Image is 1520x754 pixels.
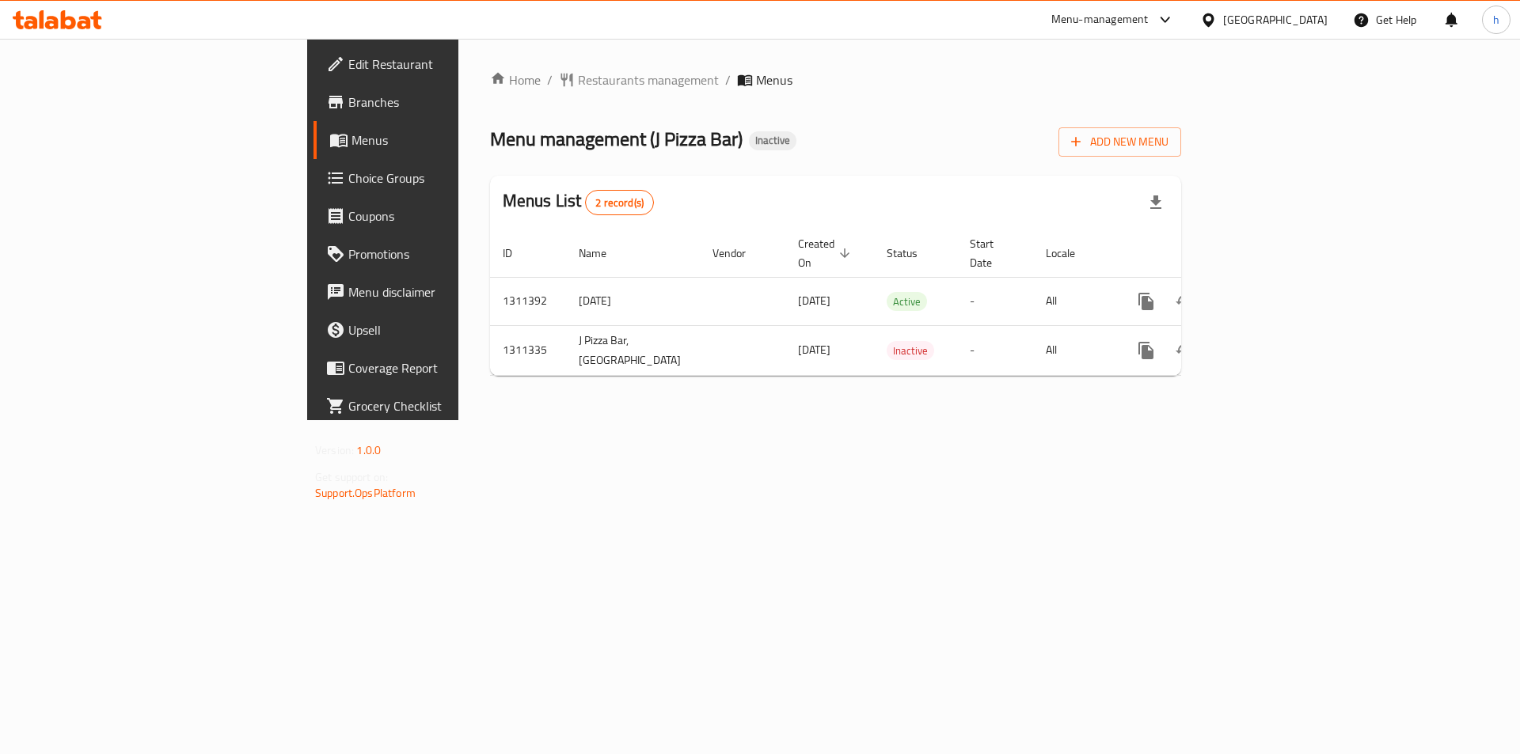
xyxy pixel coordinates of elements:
[887,341,934,360] div: Inactive
[315,440,354,460] span: Version:
[1033,325,1115,375] td: All
[348,93,549,112] span: Branches
[578,70,719,89] span: Restaurants management
[313,197,561,235] a: Coupons
[749,134,796,147] span: Inactive
[1058,127,1181,157] button: Add New Menu
[566,325,700,375] td: J Pizza Bar,[GEOGRAPHIC_DATA]
[348,358,549,377] span: Coverage Report
[348,55,549,74] span: Edit Restaurant
[313,121,561,159] a: Menus
[749,131,796,150] div: Inactive
[313,273,561,311] a: Menu disclaimer
[490,121,743,157] span: Menu management ( J Pizza Bar )
[1137,184,1175,222] div: Export file
[887,244,938,263] span: Status
[798,234,855,272] span: Created On
[1165,282,1203,320] button: Change Status
[313,45,561,83] a: Edit Restaurant
[725,70,731,89] li: /
[313,159,561,197] a: Choice Groups
[356,440,381,460] span: 1.0.0
[1033,277,1115,325] td: All
[503,189,654,215] h2: Menus List
[313,235,561,273] a: Promotions
[585,190,654,215] div: Total records count
[503,244,533,263] span: ID
[1115,229,1292,278] th: Actions
[348,206,549,225] span: Coupons
[579,244,627,263] span: Name
[313,349,561,387] a: Coverage Report
[712,244,766,263] span: Vendor
[348,244,549,263] span: Promotions
[490,229,1292,376] table: enhanced table
[887,342,934,360] span: Inactive
[490,70,1181,89] nav: breadcrumb
[798,339,830,360] span: [DATE]
[1223,11,1328,28] div: [GEOGRAPHIC_DATA]
[313,83,561,121] a: Branches
[315,483,416,503] a: Support.OpsPlatform
[970,234,1014,272] span: Start Date
[1127,332,1165,369] button: more
[887,292,927,311] div: Active
[1051,10,1149,29] div: Menu-management
[348,320,549,339] span: Upsell
[348,169,549,188] span: Choice Groups
[315,467,388,487] span: Get support on:
[756,70,792,89] span: Menus
[313,387,561,425] a: Grocery Checklist
[566,277,700,325] td: [DATE]
[348,282,549,301] span: Menu disclaimer
[351,131,549,150] span: Menus
[1493,11,1499,28] span: h
[348,396,549,415] span: Grocery Checklist
[957,277,1033,325] td: -
[957,325,1033,375] td: -
[1071,132,1168,152] span: Add New Menu
[887,293,927,311] span: Active
[1046,244,1096,263] span: Locale
[559,70,719,89] a: Restaurants management
[586,195,653,210] span: 2 record(s)
[313,311,561,349] a: Upsell
[798,290,830,311] span: [DATE]
[1165,332,1203,369] button: Change Status
[1127,282,1165,320] button: more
